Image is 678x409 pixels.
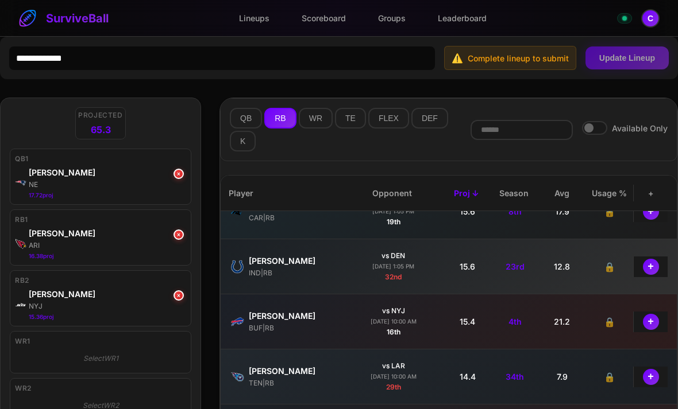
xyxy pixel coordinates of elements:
div: vs NYJ [382,306,405,316]
span: 8th [509,205,522,217]
div: 14.4 [444,368,491,385]
img: IND logo [230,260,244,274]
img: SurviveBall [18,9,37,28]
span: Projected [78,110,122,120]
button: DEF [411,108,448,128]
button: K [230,131,256,151]
div: IND | RB [249,268,341,278]
div: James Conner [29,227,186,239]
div: ARI [29,240,186,251]
button: RB [264,108,296,128]
a: Groups [369,7,415,29]
img: CAR logo [230,205,244,219]
a: Leaderboard [429,7,496,29]
img: TEN logo [230,370,244,384]
span: 🔒 [604,205,615,219]
div: Select WR1 [15,349,186,368]
button: QB [230,108,262,128]
div: BUF | RB [249,323,341,333]
button: Update Lineup [585,46,669,69]
div: Breece Hall [29,288,186,300]
span: 32nd [385,272,402,281]
div: James Cook [249,310,341,322]
div: RB1 [15,215,186,225]
a: Lineups [230,7,279,29]
div: CAR | RB [249,213,341,223]
div: WR2 [15,383,186,394]
div: vs LAR [382,361,405,371]
span: 🔒 [604,370,615,384]
img: BUF logo [230,315,244,329]
div: Usage % [585,185,633,201]
button: × [174,169,184,179]
div: 12.8 [538,258,585,275]
div: NE [29,180,186,190]
button: WR [299,108,333,128]
img: NYJ logo [15,299,26,310]
span: 65.3 [91,123,111,137]
div: RB2 [15,275,186,286]
button: + [643,314,659,330]
button: × [174,290,184,301]
span: 34th [506,371,524,383]
div: Tony Pollard [249,365,341,377]
img: ARI logo [15,238,26,250]
img: NE logo [15,177,26,189]
button: + [643,369,659,385]
button: Open profile menu [641,9,660,28]
div: 15.6 [444,203,491,220]
button: TE [335,108,366,128]
div: WR1 [15,336,186,346]
div: 15.4 [444,313,491,330]
span: 29th [386,383,401,391]
span: 4th [509,315,522,328]
div: Opponent [341,185,442,201]
div: 7.9 [538,368,585,385]
span: ⚠️ [452,51,463,65]
div: 16.38 proj [29,252,186,260]
span: 🔒 [604,260,615,274]
button: + [643,204,659,220]
div: Player [226,185,341,201]
div: [DATE] 10:00 AM [371,372,417,381]
div: 15.6 [444,258,491,275]
a: Scoreboard [292,7,355,29]
button: × [174,229,184,240]
div: 15.36 proj [29,313,186,321]
div: NYJ [29,301,186,311]
div: [DATE] 1:05 PM [372,207,414,216]
div: vs DEN [382,251,405,261]
div: TEN | RB [249,378,341,388]
div: 17.72 proj [29,191,186,200]
a: SurviveBall [18,9,109,28]
div: [DATE] 1:05 PM [372,262,414,271]
div: Proj ↓ [442,185,490,201]
div: 21.2 [538,313,585,330]
span: 16th [387,328,400,336]
div: Drake Maye [29,166,186,178]
div: Jonathan Taylor [249,255,341,267]
div: + [633,185,668,201]
span: Complete lineup to submit [468,52,569,64]
span: 🔒 [604,315,615,329]
div: 17.9 [538,203,585,220]
button: + [643,259,659,275]
button: FLEX [368,108,409,128]
div: [DATE] 10:00 AM [371,317,417,326]
span: Available Only [612,122,668,134]
span: 19th [387,217,400,226]
span: 23rd [506,260,525,272]
div: Avg [538,185,585,201]
div: Season [490,185,538,201]
div: QB1 [15,154,186,164]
